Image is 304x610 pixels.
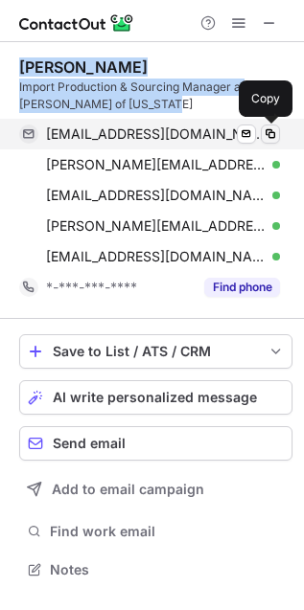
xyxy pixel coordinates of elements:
button: AI write personalized message [19,380,292,415]
button: Send email [19,426,292,461]
img: ContactOut v5.3.10 [19,11,134,34]
span: Notes [50,561,285,578]
span: [PERSON_NAME][EMAIL_ADDRESS][PERSON_NAME][DOMAIN_NAME] [46,156,266,173]
span: [EMAIL_ADDRESS][DOMAIN_NAME] [46,248,266,265]
button: Find work email [19,518,292,545]
button: Notes [19,556,292,583]
div: [PERSON_NAME] [19,57,148,77]
span: Add to email campaign [52,482,204,497]
div: Save to List / ATS / CRM [53,344,259,359]
span: Send email [53,436,126,451]
span: [EMAIL_ADDRESS][DOMAIN_NAME] [46,125,266,143]
span: Find work email [50,523,285,540]
button: Reveal Button [204,278,280,297]
div: Import Production & Sourcing Manager at [PERSON_NAME] of [US_STATE] [19,79,292,113]
button: save-profile-one-click [19,334,292,369]
span: [PERSON_NAME][EMAIL_ADDRESS][PERSON_NAME][DOMAIN_NAME] [46,217,266,235]
span: AI write personalized message [53,390,257,405]
span: [EMAIL_ADDRESS][DOMAIN_NAME] [46,187,266,204]
button: Add to email campaign [19,472,292,507]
